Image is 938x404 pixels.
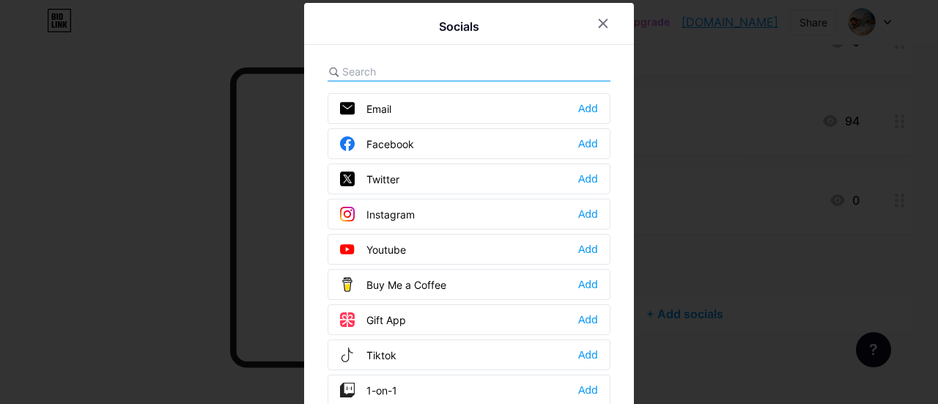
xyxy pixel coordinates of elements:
div: 1-on-1 [340,383,397,397]
div: Gift App [340,312,406,327]
div: Add [578,242,598,257]
input: Search [342,64,504,79]
div: Youtube [340,242,406,257]
div: Add [578,348,598,362]
div: Socials [439,18,479,35]
div: Twitter [340,172,399,186]
div: Add [578,312,598,327]
div: Facebook [340,136,414,151]
div: Add [578,207,598,221]
div: Buy Me a Coffee [340,277,446,292]
div: Add [578,136,598,151]
div: Add [578,277,598,292]
div: Instagram [340,207,415,221]
div: Add [578,383,598,397]
div: Add [578,101,598,116]
div: Email [340,101,391,116]
div: Tiktok [340,348,396,362]
div: Add [578,172,598,186]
